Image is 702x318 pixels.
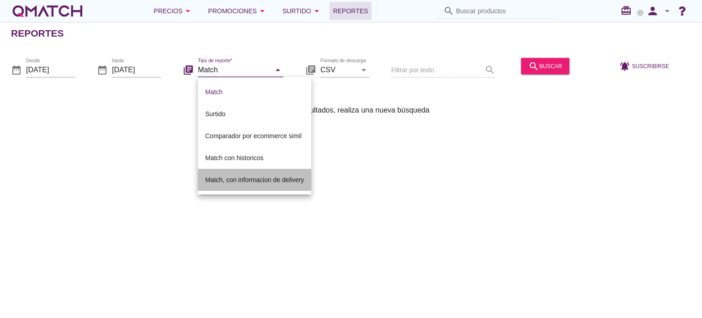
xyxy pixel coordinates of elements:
i: arrow_drop_down [272,64,283,75]
i: date_range [97,64,108,75]
button: Suscribirse [612,58,676,74]
input: Desde [26,62,75,77]
input: hasta [112,62,161,77]
div: Match con historicos [205,152,304,163]
button: Precios [146,2,201,20]
i: arrow_drop_down [257,5,268,16]
i: notifications_active [619,60,632,71]
div: Surtido [205,108,304,119]
i: date_range [11,64,22,75]
i: library_books [183,64,194,75]
button: Promociones [201,2,275,20]
i: search [443,5,454,16]
div: Match [205,86,304,97]
a: white-qmatch-logo [11,2,84,20]
div: Promociones [208,5,268,16]
i: search [528,60,539,71]
i: library_books [305,64,316,75]
i: arrow_drop_down [358,64,369,75]
i: arrow_drop_down [662,5,673,16]
span: Suscribirse [632,62,669,70]
div: buscar [528,60,562,71]
input: Buscar productos [456,4,548,18]
input: Formato de descarga [320,62,356,77]
button: Surtido [275,2,330,20]
input: Tipo de reporte* [198,62,271,77]
span: Reportes [333,5,368,16]
a: Reportes [330,2,372,20]
div: Precios [154,5,193,16]
h2: Reportes [11,26,64,41]
div: Comparador por ecommerce simil [205,130,304,141]
div: Match, con informacion de delivery [205,174,304,185]
i: arrow_drop_down [182,5,193,16]
button: buscar [521,58,569,74]
span: Sin resultados, realiza una nueva búsqueda [287,105,429,116]
i: person [643,5,662,17]
i: redeem [621,5,635,16]
i: arrow_drop_down [311,5,322,16]
div: Surtido [282,5,322,16]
